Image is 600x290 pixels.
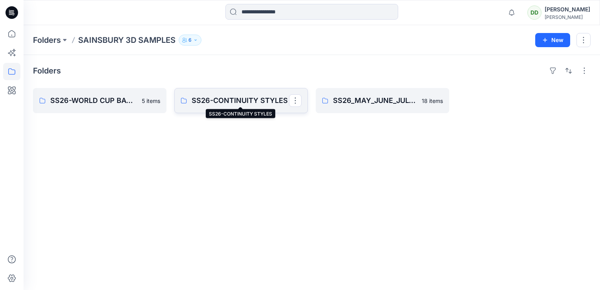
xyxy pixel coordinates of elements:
p: SS26-CONTINUITY STYLES [192,95,289,106]
p: SAINSBURY 3D SAMPLES [78,35,176,46]
a: Folders [33,35,61,46]
div: [PERSON_NAME] [545,5,590,14]
p: 18 items [422,97,443,105]
a: SS26_MAY_JUNE_JULY_3D SAMPLES18 items [316,88,449,113]
div: DD [527,6,541,20]
p: 6 [188,36,192,44]
div: [PERSON_NAME] [545,14,590,20]
button: 6 [179,35,201,46]
h4: Folders [33,66,61,75]
a: SS26-WORLD CUP BAY-[PERSON_NAME]5 items [33,88,166,113]
button: New [535,33,570,47]
p: 5 items [142,97,160,105]
p: SS26-WORLD CUP BAY-[PERSON_NAME] [50,95,137,106]
p: SS26_MAY_JUNE_JULY_3D SAMPLES [333,95,417,106]
a: SS26-CONTINUITY STYLES [174,88,308,113]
